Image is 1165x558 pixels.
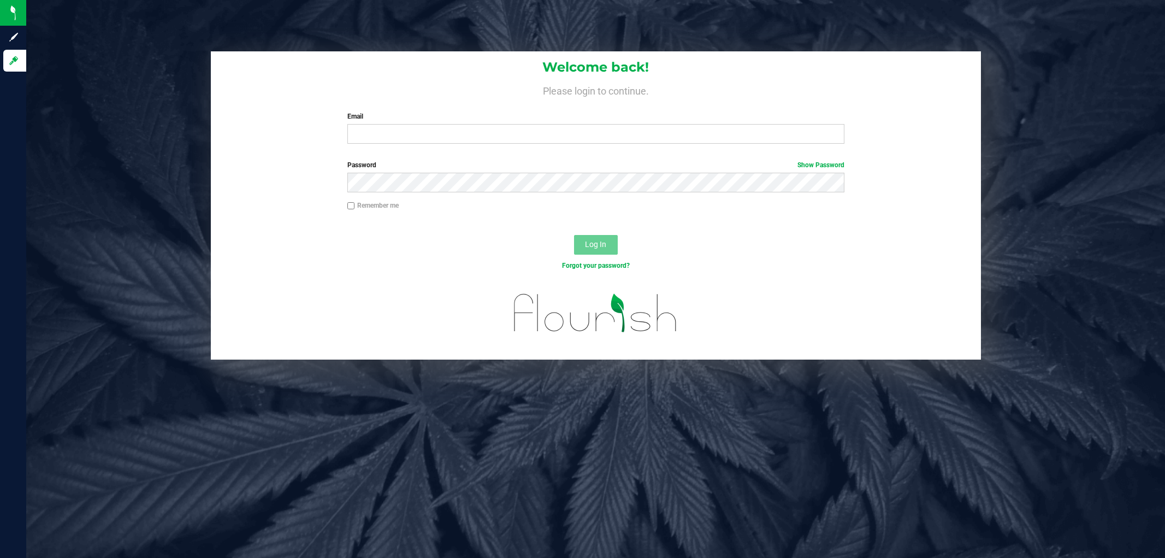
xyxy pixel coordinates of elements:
[797,161,844,169] a: Show Password
[574,235,618,255] button: Log In
[211,60,981,74] h1: Welcome back!
[347,202,355,210] input: Remember me
[8,32,19,43] inline-svg: Sign up
[211,83,981,96] h4: Please login to continue.
[8,55,19,66] inline-svg: Log in
[347,111,844,121] label: Email
[562,262,630,269] a: Forgot your password?
[347,161,376,169] span: Password
[585,240,606,249] span: Log In
[499,282,692,344] img: flourish_logo.svg
[347,201,399,210] label: Remember me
